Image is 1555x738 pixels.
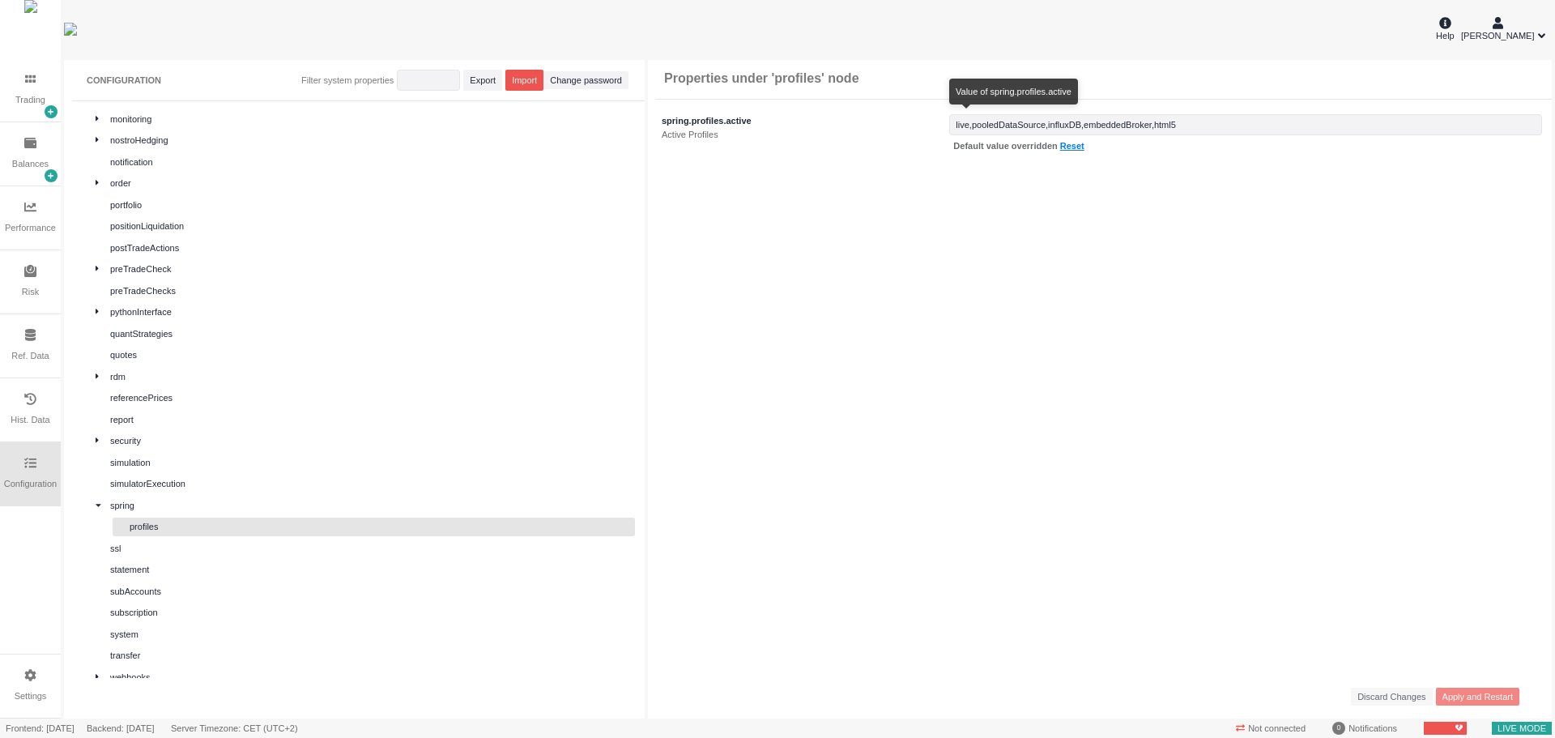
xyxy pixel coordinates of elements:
[110,477,633,491] div: simulatorExecution
[110,671,633,685] div: webhooks
[110,434,633,448] div: security
[110,606,633,620] div: subscription
[110,456,633,470] div: simulation
[110,327,633,341] div: quantStrategies
[1461,29,1534,43] span: [PERSON_NAME]
[1436,15,1455,42] div: Help
[110,391,633,405] div: referencePrices
[110,370,633,384] div: rdm
[662,114,945,128] div: spring.profiles.active
[110,284,633,298] div: preTradeChecks
[5,221,56,235] div: Performance
[110,413,633,427] div: report
[110,628,633,642] div: system
[953,141,1084,151] span: Default value overridden
[470,74,496,87] span: Export
[110,156,633,169] div: notification
[664,70,859,86] h3: Properties under 'profiles' node
[110,113,633,126] div: monitoring
[15,93,45,107] div: Trading
[110,134,633,147] div: nostroHedging
[110,585,633,599] div: subAccounts
[110,262,633,276] div: preTradeCheck
[11,413,49,427] div: Hist. Data
[64,23,77,36] img: wyden_logotype_blue.svg
[110,220,633,233] div: positionLiquidation
[4,477,57,491] div: Configuration
[1357,690,1425,704] span: Discard Changes
[110,542,633,556] div: ssl
[1337,723,1341,734] span: 0
[130,520,633,534] div: profiles
[110,649,633,663] div: transfer
[110,499,633,513] div: spring
[1324,720,1405,737] div: Notifications
[110,177,633,190] div: order
[11,349,49,363] div: Ref. Data
[1442,690,1513,704] span: Apply and Restart
[110,241,633,255] div: postTradeActions
[1230,720,1311,737] span: Not connected
[110,563,633,577] div: statement
[110,198,633,212] div: portfolio
[110,348,633,362] div: quotes
[110,305,633,319] div: pythonInterface
[22,285,39,299] div: Risk
[1060,141,1084,151] a: Reset
[949,114,1542,135] input: Value
[87,74,161,87] div: CONFIGURATION
[301,74,394,87] div: Filter system properties
[662,128,945,142] div: Active Profiles
[512,74,537,87] span: Import
[12,157,49,171] div: Balances
[550,74,622,87] span: Change password
[15,689,47,703] div: Settings
[1492,720,1552,737] span: LIVE MODE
